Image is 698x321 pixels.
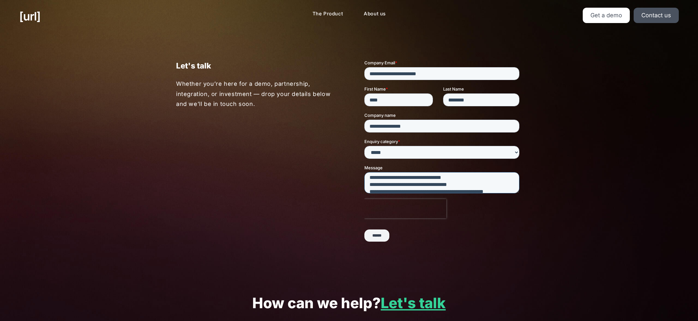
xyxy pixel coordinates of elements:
[176,79,334,109] p: Whether you’re here for a demo, partnership, integration, or investment — drop your details below...
[583,8,630,23] a: Get a demo
[19,295,679,311] p: How can we help?
[381,294,446,312] a: Let's talk
[359,8,391,20] a: About us
[634,8,679,23] a: Contact us
[364,60,522,253] iframe: Form 0
[307,8,348,20] a: The Product
[176,60,334,72] p: Let's talk
[19,8,40,25] a: [URL]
